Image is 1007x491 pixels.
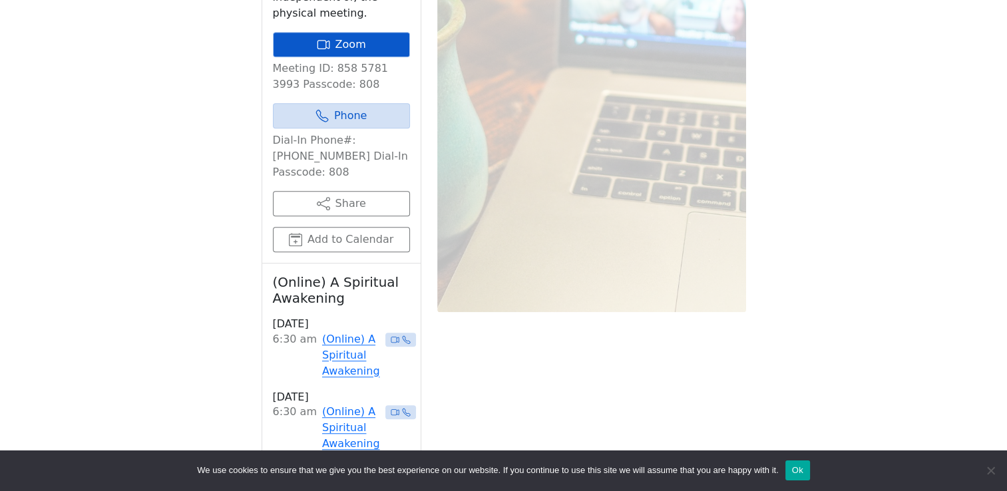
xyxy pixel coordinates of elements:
button: Share [273,191,410,216]
h3: [DATE] [273,390,410,405]
p: Dial-In Phone#: [PHONE_NUMBER] Dial-In Passcode: 808 [273,132,410,180]
div: 6:30 AM [273,404,317,452]
button: Add to Calendar [273,227,410,252]
button: Ok [785,460,810,480]
a: Phone [273,103,410,128]
a: Zoom [273,32,410,57]
div: 6:30 AM [273,331,317,379]
a: (Online) A Spiritual Awakening [322,404,380,452]
a: (Online) A Spiritual Awakening [322,331,380,379]
h3: [DATE] [273,317,410,331]
h2: (Online) A Spiritual Awakening [273,274,410,306]
p: Meeting ID: 858 5781 3993 Passcode: 808 [273,61,410,92]
span: No [984,464,997,477]
span: We use cookies to ensure that we give you the best experience on our website. If you continue to ... [197,464,778,477]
